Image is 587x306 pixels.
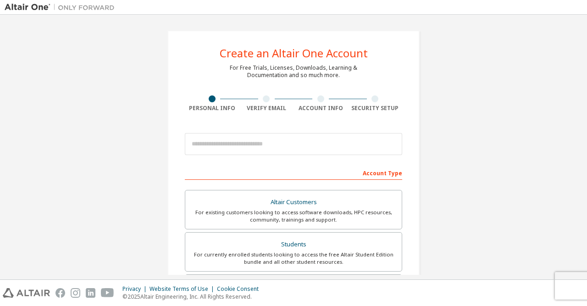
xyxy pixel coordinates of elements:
div: Altair Customers [191,196,396,209]
div: Students [191,238,396,251]
div: Personal Info [185,105,239,112]
img: youtube.svg [101,288,114,298]
p: © 2025 Altair Engineering, Inc. All Rights Reserved. [122,293,264,300]
div: Security Setup [348,105,403,112]
div: Privacy [122,285,150,293]
img: altair_logo.svg [3,288,50,298]
img: facebook.svg [55,288,65,298]
div: Create an Altair One Account [220,48,368,59]
div: For currently enrolled students looking to access the free Altair Student Edition bundle and all ... [191,251,396,266]
img: linkedin.svg [86,288,95,298]
div: Website Terms of Use [150,285,217,293]
img: Altair One [5,3,119,12]
div: For Free Trials, Licenses, Downloads, Learning & Documentation and so much more. [230,64,357,79]
div: Account Type [185,165,402,180]
div: Verify Email [239,105,294,112]
img: instagram.svg [71,288,80,298]
div: For existing customers looking to access software downloads, HPC resources, community, trainings ... [191,209,396,223]
div: Account Info [293,105,348,112]
div: Cookie Consent [217,285,264,293]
